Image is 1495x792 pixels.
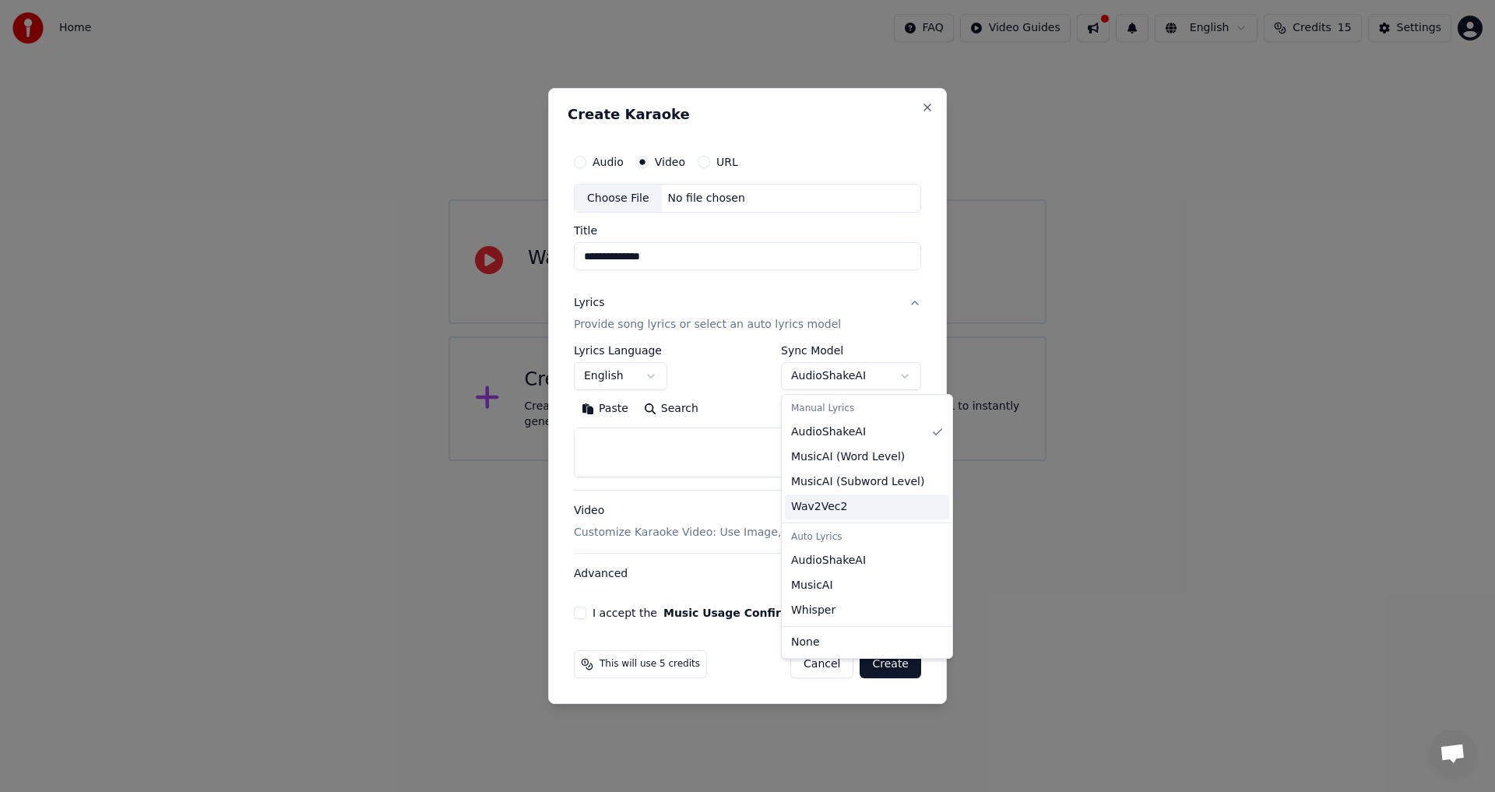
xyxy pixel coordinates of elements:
[791,474,924,490] span: MusicAI ( Subword Level )
[791,424,866,440] span: AudioShakeAI
[791,635,820,650] span: None
[791,553,866,568] span: AudioShakeAI
[791,449,905,465] span: MusicAI ( Word Level )
[791,499,847,515] span: Wav2Vec2
[791,603,835,618] span: Whisper
[785,398,949,420] div: Manual Lyrics
[785,526,949,548] div: Auto Lyrics
[791,578,833,593] span: MusicAI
